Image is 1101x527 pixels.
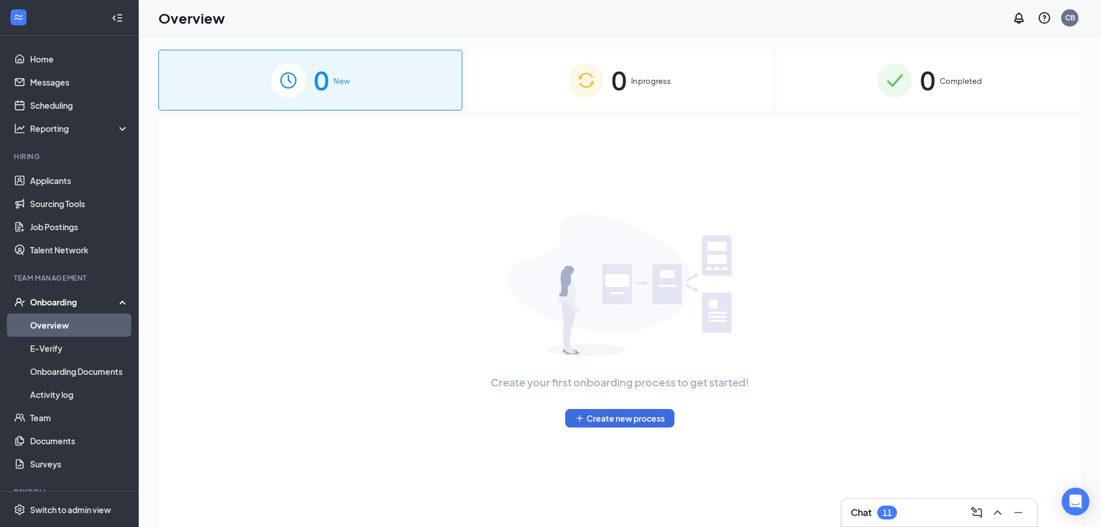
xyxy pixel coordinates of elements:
h3: Chat [851,506,872,519]
button: Minimize [1009,503,1028,522]
div: Onboarding [30,296,119,308]
svg: UserCheck [14,296,25,308]
div: CB [1065,13,1075,23]
a: Talent Network [30,238,129,261]
a: Home [30,47,129,71]
svg: Settings [14,504,25,515]
span: 0 [314,60,329,100]
svg: Analysis [14,123,25,134]
div: Payroll [14,487,127,497]
h1: Overview [158,8,225,28]
a: Documents [30,429,129,452]
a: Onboarding Documents [30,360,129,383]
div: Switch to admin view [30,504,111,515]
svg: Plus [575,414,584,423]
svg: ChevronUp [991,506,1004,519]
a: Overview [30,314,129,337]
div: Hiring [14,152,127,161]
svg: QuestionInfo [1037,11,1051,25]
a: Team [30,406,129,429]
button: PlusCreate new process [565,409,674,428]
div: Open Intercom Messenger [1062,488,1089,515]
a: Surveys [30,452,129,476]
a: Messages [30,71,129,94]
svg: Notifications [1012,11,1026,25]
button: ComposeMessage [967,503,986,522]
span: New [333,75,350,87]
a: Sourcing Tools [30,192,129,215]
div: 11 [883,508,892,518]
svg: WorkstreamLogo [13,12,24,23]
button: ChevronUp [988,503,1007,522]
svg: Collapse [112,12,123,24]
span: In progress [631,75,671,87]
a: Applicants [30,169,129,192]
span: 0 [611,60,627,100]
a: Scheduling [30,94,129,117]
div: Team Management [14,273,127,283]
a: E-Verify [30,337,129,360]
div: Reporting [30,123,129,134]
a: Job Postings [30,215,129,238]
svg: Minimize [1011,506,1025,519]
span: 0 [920,60,935,100]
span: Create your first onboarding process to get started! [491,374,749,390]
a: Activity log [30,383,129,406]
svg: ComposeMessage [970,506,984,519]
span: Completed [940,75,982,87]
